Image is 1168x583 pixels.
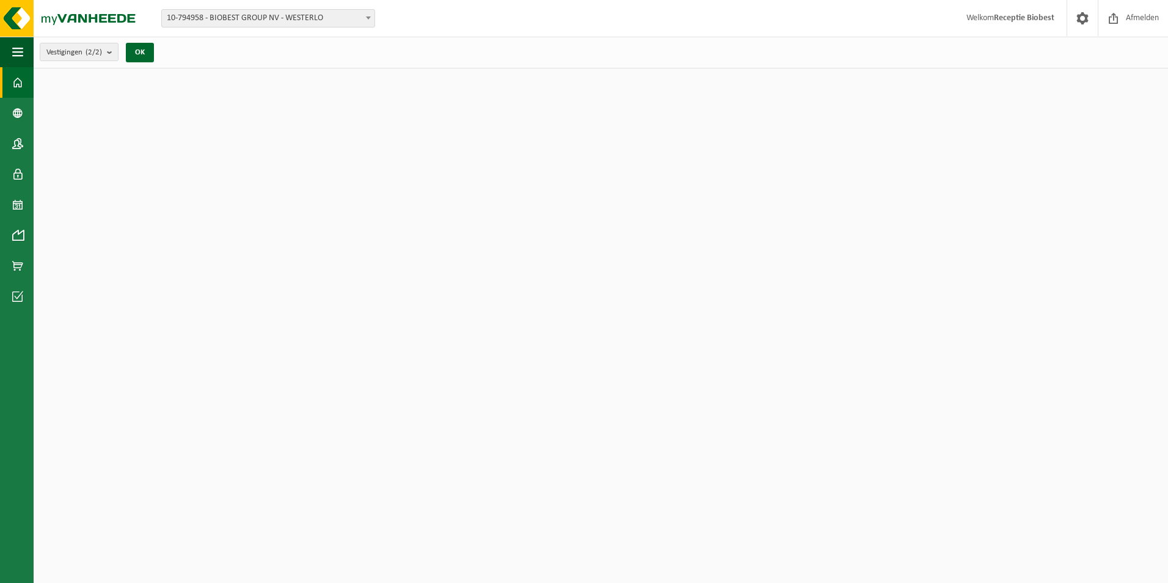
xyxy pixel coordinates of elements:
button: Vestigingen(2/2) [40,43,119,61]
span: 10-794958 - BIOBEST GROUP NV - WESTERLO [162,10,374,27]
button: OK [126,43,154,62]
strong: Receptie Biobest [994,13,1054,23]
span: Vestigingen [46,43,102,62]
span: 10-794958 - BIOBEST GROUP NV - WESTERLO [161,9,375,28]
count: (2/2) [86,48,102,56]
